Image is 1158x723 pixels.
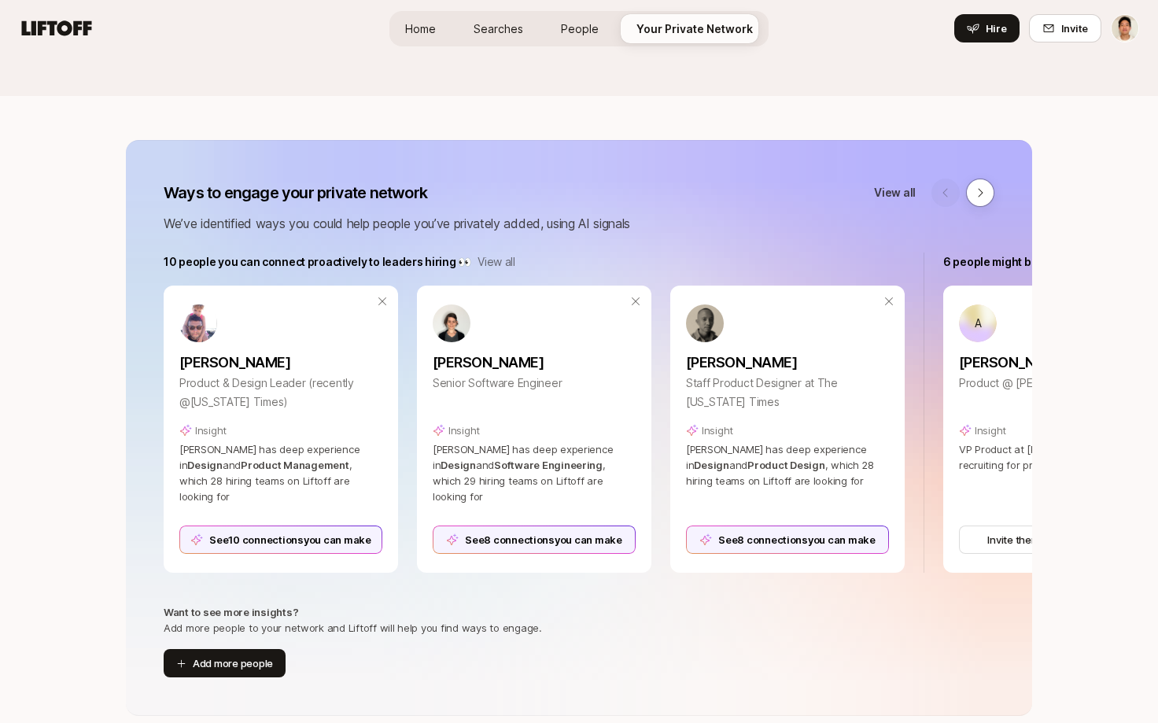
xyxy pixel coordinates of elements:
[975,422,1006,438] p: Insight
[959,443,1143,471] span: VP Product at [PERSON_NAME] actively recruiting for product team
[636,20,753,37] span: Your Private Network
[164,604,298,620] p: Want to see more insights?
[694,459,728,471] span: Design
[729,459,747,471] span: and
[187,459,222,471] span: Design
[478,253,515,271] a: View all
[686,374,889,411] p: Staff Product Designer at The [US_STATE] Times
[179,304,217,342] img: ACg8ocInyrGrb4MC9uz50sf4oDbeg82BTXgt_Vgd6-yBkTRc-xTs8ygV=s160-c
[179,459,352,503] span: , which 28 hiring teams on Liftoff are looking for
[954,14,1020,42] button: Hire
[433,443,613,471] span: [PERSON_NAME] has deep experience in
[441,459,475,471] span: Design
[164,253,471,271] p: 10 people you can connect proactively to leaders hiring 👀
[943,253,1086,271] p: 6 people might be hiring 🌱
[164,620,542,636] p: Add more people to your network and Liftoff will help you find ways to engage.
[548,14,611,43] a: People
[686,342,889,374] a: [PERSON_NAME]
[747,459,824,471] span: Product Design
[448,422,480,438] p: Insight
[164,213,994,234] p: We’ve identified ways you could help people you’ve privately added, using AI signals
[223,459,241,471] span: and
[433,459,606,503] span: , which 29 hiring teams on Liftoff are looking for
[164,182,427,204] p: Ways to engage your private network
[393,14,448,43] a: Home
[433,342,636,374] a: [PERSON_NAME]
[461,14,536,43] a: Searches
[179,443,360,471] span: [PERSON_NAME] has deep experience in
[686,443,866,471] span: [PERSON_NAME] has deep experience in
[433,352,636,374] p: [PERSON_NAME]
[476,459,494,471] span: and
[1029,14,1101,42] button: Invite
[975,314,982,333] p: A
[702,422,733,438] p: Insight
[433,374,636,393] p: Senior Software Engineer
[986,20,1007,36] span: Hire
[1112,15,1138,42] img: Jeremy Chen
[433,304,470,342] img: c0e63016_88f0_404b_adce_f7c58050cde2.jpg
[624,14,765,43] a: Your Private Network
[195,422,227,438] p: Insight
[561,20,599,37] span: People
[686,304,724,342] img: b45d4615_266c_4b6c_bcce_367f2b2cc425.jpg
[179,352,382,374] p: [PERSON_NAME]
[686,352,889,374] p: [PERSON_NAME]
[1111,14,1139,42] button: Jeremy Chen
[1061,20,1088,36] span: Invite
[874,183,916,202] a: View all
[405,20,436,37] span: Home
[241,459,349,471] span: Product Management
[164,649,286,677] button: Add more people
[179,374,382,411] p: Product & Design Leader (recently @[US_STATE] Times)
[179,342,382,374] a: [PERSON_NAME]
[474,20,523,37] span: Searches
[494,459,603,471] span: Software Engineering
